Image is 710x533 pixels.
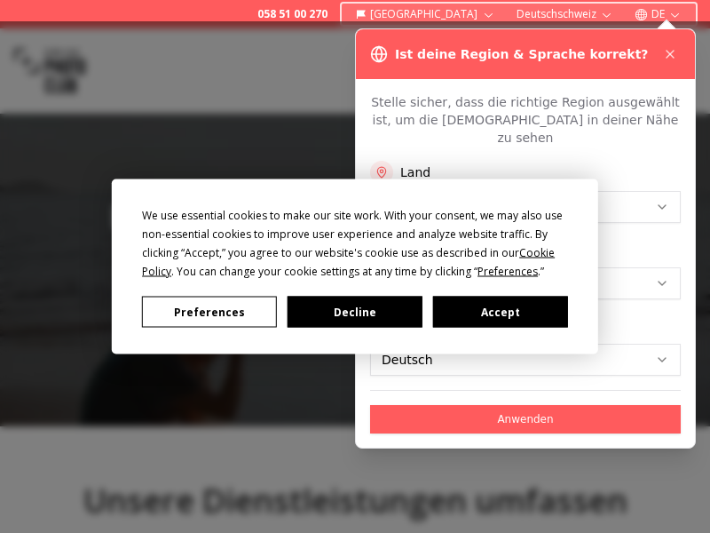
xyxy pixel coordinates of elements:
[142,245,555,279] span: Cookie Policy
[433,297,568,328] button: Accept
[112,179,598,354] div: Cookie Consent Prompt
[477,264,538,279] span: Preferences
[288,297,422,328] button: Decline
[142,206,568,281] div: We use essential cookies to make our site work. With your consent, we may also use non-essential ...
[142,297,277,328] button: Preferences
